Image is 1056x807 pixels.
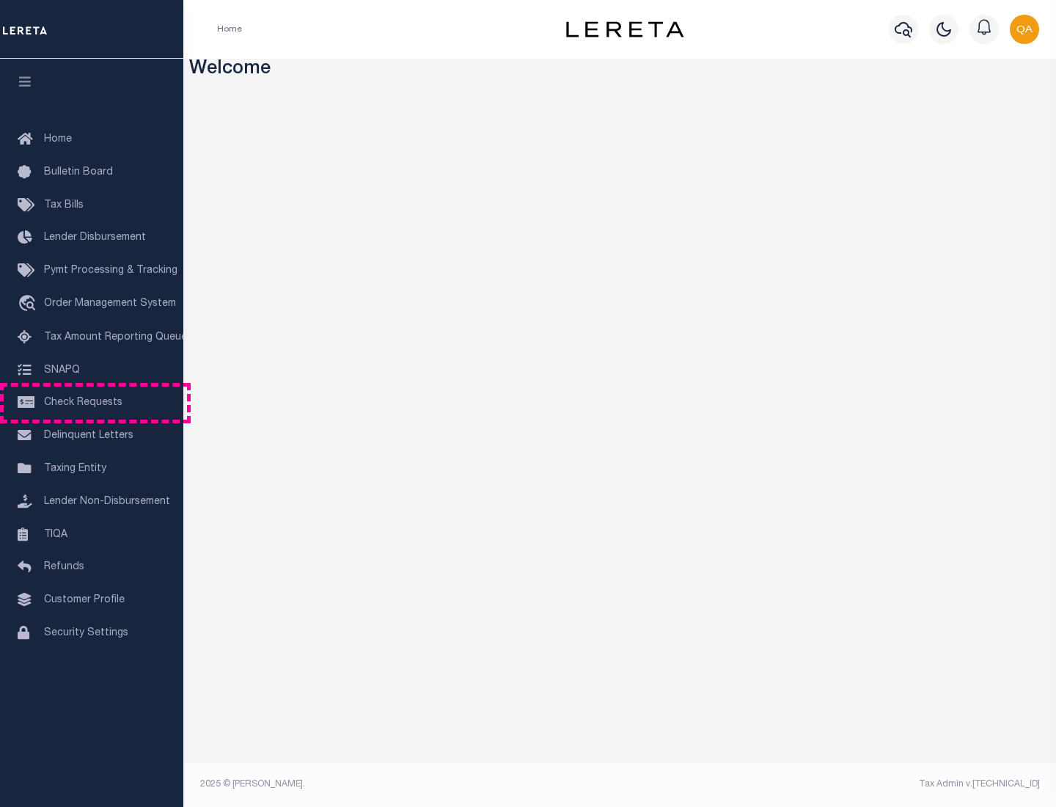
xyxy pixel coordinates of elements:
[44,497,170,507] span: Lender Non-Disbursement
[44,628,128,638] span: Security Settings
[631,778,1040,791] div: Tax Admin v.[TECHNICAL_ID]
[44,431,133,441] span: Delinquent Letters
[18,295,41,314] i: travel_explore
[217,23,242,36] li: Home
[44,529,67,539] span: TIQA
[44,167,113,178] span: Bulletin Board
[44,464,106,474] span: Taxing Entity
[44,332,187,343] span: Tax Amount Reporting Queue
[44,365,80,375] span: SNAPQ
[566,21,683,37] img: logo-dark.svg
[44,134,72,145] span: Home
[189,778,620,791] div: 2025 © [PERSON_NAME].
[44,595,125,605] span: Customer Profile
[44,200,84,211] span: Tax Bills
[44,299,176,309] span: Order Management System
[1010,15,1039,44] img: svg+xml;base64,PHN2ZyB4bWxucz0iaHR0cDovL3d3dy53My5vcmcvMjAwMC9zdmciIHBvaW50ZXItZXZlbnRzPSJub25lIi...
[44,398,122,408] span: Check Requests
[44,562,84,572] span: Refunds
[189,59,1051,81] h3: Welcome
[44,233,146,243] span: Lender Disbursement
[44,266,177,276] span: Pymt Processing & Tracking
